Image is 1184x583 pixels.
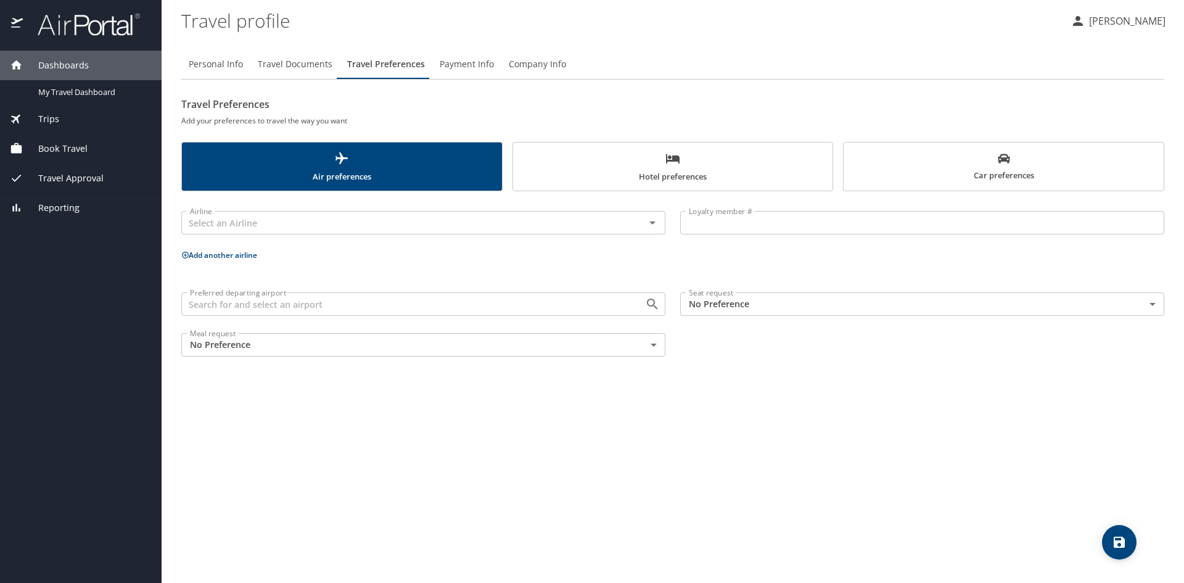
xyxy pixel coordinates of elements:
[181,142,1164,191] div: scrollable force tabs example
[181,94,1164,114] h2: Travel Preferences
[23,59,89,72] span: Dashboards
[38,86,147,98] span: My Travel Dashboard
[440,57,494,72] span: Payment Info
[181,1,1061,39] h1: Travel profile
[347,57,425,72] span: Travel Preferences
[644,214,661,231] button: Open
[189,151,495,184] span: Air preferences
[185,215,625,231] input: Select an Airline
[181,114,1164,127] h6: Add your preferences to travel the way you want
[185,296,625,312] input: Search for and select an airport
[23,112,59,126] span: Trips
[1066,10,1170,32] button: [PERSON_NAME]
[181,49,1164,79] div: Profile
[189,57,243,72] span: Personal Info
[181,250,257,260] button: Add another airline
[24,12,140,36] img: airportal-logo.png
[258,57,332,72] span: Travel Documents
[23,142,88,155] span: Book Travel
[23,201,80,215] span: Reporting
[181,333,665,357] div: No Preference
[11,12,24,36] img: icon-airportal.png
[644,296,661,313] button: Open
[851,152,1156,183] span: Car preferences
[520,151,826,184] span: Hotel preferences
[1102,525,1137,560] button: save
[680,292,1164,316] div: No Preference
[509,57,566,72] span: Company Info
[1085,14,1165,28] p: [PERSON_NAME]
[23,172,104,185] span: Travel Approval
